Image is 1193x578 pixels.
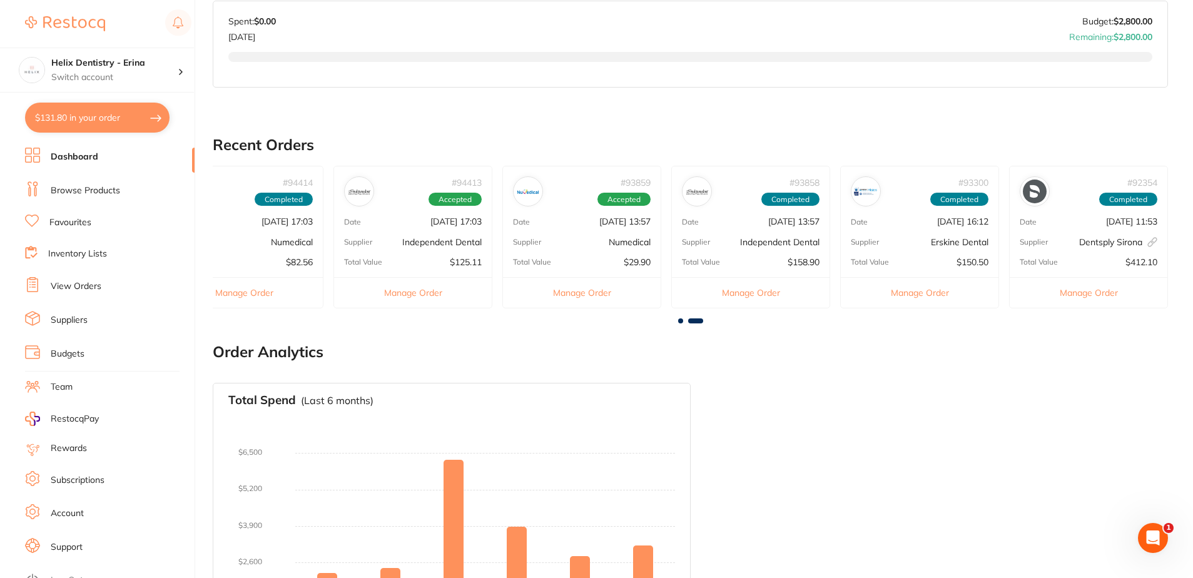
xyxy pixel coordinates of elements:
p: [DATE] 13:57 [599,216,651,226]
button: Manage Order [672,277,830,308]
p: # 93858 [789,178,820,188]
img: Erskine Dental [854,180,878,203]
p: Independent Dental [740,237,820,247]
p: Date [851,218,868,226]
a: Suppliers [51,314,88,327]
span: 1 [1164,523,1174,533]
p: Supplier [513,238,541,246]
a: Restocq Logo [25,9,105,38]
button: Manage Order [503,277,661,308]
p: Spent: [228,16,276,26]
h4: Helix Dentistry - Erina [51,57,178,69]
img: Independent Dental [347,180,371,203]
img: Numedical [516,180,540,203]
img: Restocq Logo [25,16,105,31]
a: Team [51,381,73,393]
button: Manage Order [1010,277,1167,308]
p: $29.90 [624,257,651,267]
a: Browse Products [51,185,120,197]
p: Total Value [851,258,889,266]
p: # 94413 [452,178,482,188]
p: (Last 6 months) [301,395,373,406]
p: Supplier [851,238,879,246]
a: Subscriptions [51,474,104,487]
p: Total Value [344,258,382,266]
span: Accepted [597,193,651,206]
a: View Orders [51,280,101,293]
p: Dentsply Sirona [1079,237,1157,247]
button: Manage Order [165,277,323,308]
p: Switch account [51,71,178,84]
p: # 93300 [958,178,988,188]
a: Support [51,541,83,554]
p: Total Value [1020,258,1058,266]
p: $150.50 [957,257,988,267]
p: Numedical [609,237,651,247]
img: Independent Dental [685,180,709,203]
p: $125.11 [450,257,482,267]
p: Total Value [682,258,720,266]
img: Helix Dentistry - Erina [19,58,44,83]
button: $131.80 in your order [25,103,170,133]
img: Dentsply Sirona [1023,180,1047,203]
p: # 92354 [1127,178,1157,188]
p: Remaining: [1069,27,1152,42]
p: [DATE] 16:12 [937,216,988,226]
p: [DATE] 17:03 [430,216,482,226]
p: Supplier [682,238,710,246]
p: [DATE] 17:03 [261,216,313,226]
a: RestocqPay [25,412,99,426]
p: # 94414 [283,178,313,188]
span: Completed [761,193,820,206]
p: [DATE] [228,27,276,42]
a: Dashboard [51,151,98,163]
a: Inventory Lists [48,248,107,260]
p: # 93859 [621,178,651,188]
p: Date [1020,218,1037,226]
h3: Total Spend [228,393,296,407]
p: Date [344,218,361,226]
span: Completed [930,193,988,206]
p: $82.56 [286,257,313,267]
h2: Order Analytics [213,343,1168,361]
p: $158.90 [788,257,820,267]
a: Budgets [51,348,84,360]
a: Favourites [49,216,91,229]
p: Independent Dental [402,237,482,247]
strong: $2,800.00 [1114,16,1152,27]
p: Supplier [1020,238,1048,246]
a: Account [51,507,84,520]
iframe: Intercom live chat [1138,523,1168,553]
button: Manage Order [841,277,998,308]
p: Date [682,218,699,226]
p: Date [513,218,530,226]
p: Budget: [1082,16,1152,26]
p: Supplier [344,238,372,246]
img: RestocqPay [25,412,40,426]
button: Manage Order [334,277,492,308]
a: Rewards [51,442,87,455]
p: Erskine Dental [931,237,988,247]
span: Completed [255,193,313,206]
span: Accepted [429,193,482,206]
strong: $2,800.00 [1114,31,1152,43]
p: Numedical [271,237,313,247]
p: Total Value [513,258,551,266]
span: Completed [1099,193,1157,206]
span: RestocqPay [51,413,99,425]
p: $412.10 [1125,257,1157,267]
p: [DATE] 11:53 [1106,216,1157,226]
strong: $0.00 [254,16,276,27]
h2: Recent Orders [213,136,1168,154]
p: [DATE] 13:57 [768,216,820,226]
